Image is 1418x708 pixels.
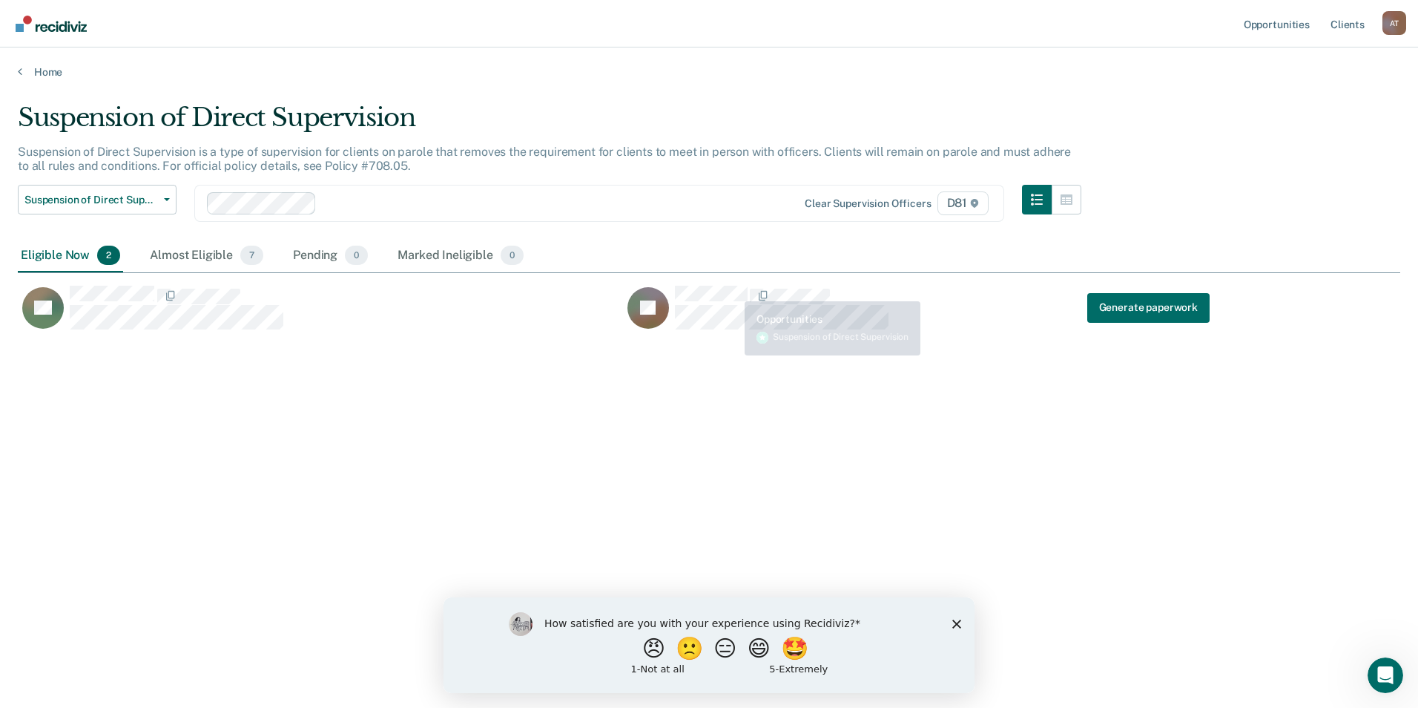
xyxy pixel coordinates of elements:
[501,246,524,265] span: 0
[345,246,368,265] span: 0
[623,285,1228,344] div: CaseloadOpportunityCell-00118428
[1087,292,1210,322] a: Navigate to form link
[395,240,527,272] div: Marked Ineligible0
[147,240,266,272] div: Almost Eligible7
[1368,658,1403,693] iframe: Intercom live chat
[1382,11,1406,35] div: A T
[97,246,120,265] span: 2
[937,191,989,215] span: D81
[240,246,263,265] span: 7
[290,240,371,272] div: Pending0
[18,102,1081,145] div: Suspension of Direct Supervision
[18,285,623,344] div: CaseloadOpportunityCell-00383818
[1382,11,1406,35] button: Profile dropdown button
[443,597,975,693] iframe: Survey by Kim from Recidiviz
[18,240,123,272] div: Eligible Now2
[18,65,1400,79] a: Home
[16,16,87,32] img: Recidiviz
[18,185,177,214] button: Suspension of Direct Supervision
[24,194,158,206] span: Suspension of Direct Supervision
[805,197,931,210] div: Clear supervision officers
[18,145,1071,173] p: Suspension of Direct Supervision is a type of supervision for clients on parole that removes the ...
[1087,292,1210,322] button: Generate paperwork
